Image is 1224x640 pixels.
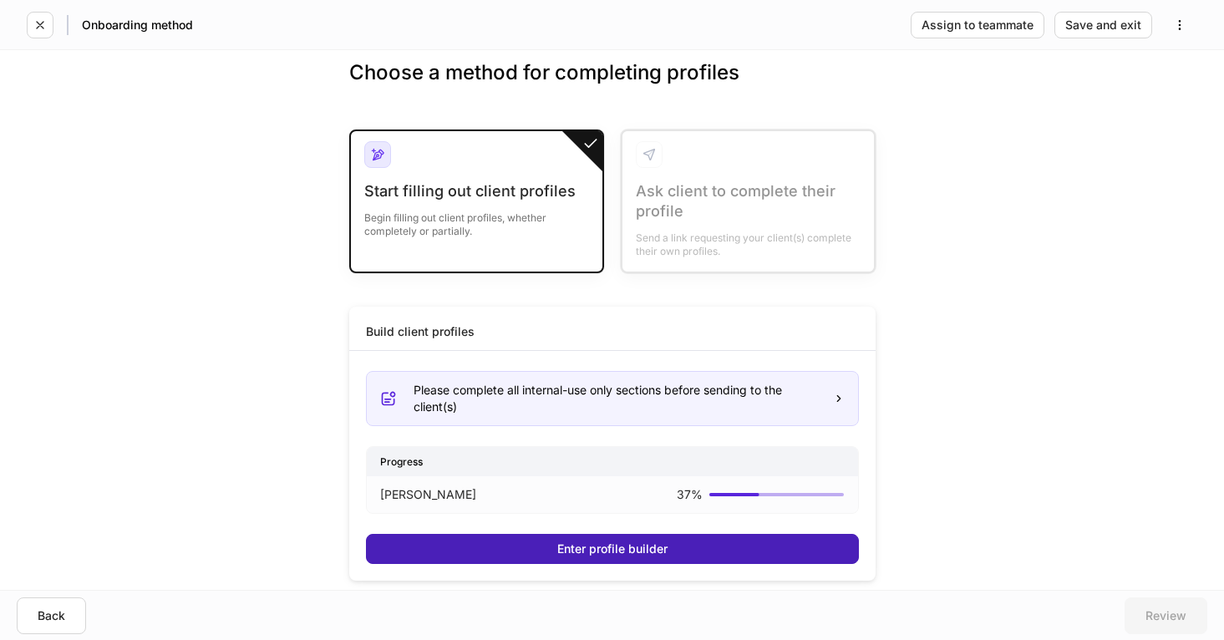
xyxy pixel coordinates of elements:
div: Progress [367,447,858,476]
button: Assign to teammate [911,12,1044,38]
button: Save and exit [1054,12,1152,38]
div: Save and exit [1065,19,1141,31]
div: Build client profiles [366,323,475,340]
div: Begin filling out client profiles, whether completely or partially. [364,201,589,238]
div: Assign to teammate [922,19,1034,31]
p: 37 % [677,486,703,503]
div: Enter profile builder [557,543,668,555]
div: Start filling out client profiles [364,181,589,201]
p: [PERSON_NAME] [380,486,476,503]
h5: Onboarding method [82,17,193,33]
div: Please complete all internal-use only sections before sending to the client(s) [414,382,820,415]
button: Back [17,597,86,634]
div: Back [38,610,65,622]
button: Enter profile builder [366,534,859,564]
h3: Choose a method for completing profiles [349,59,876,113]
